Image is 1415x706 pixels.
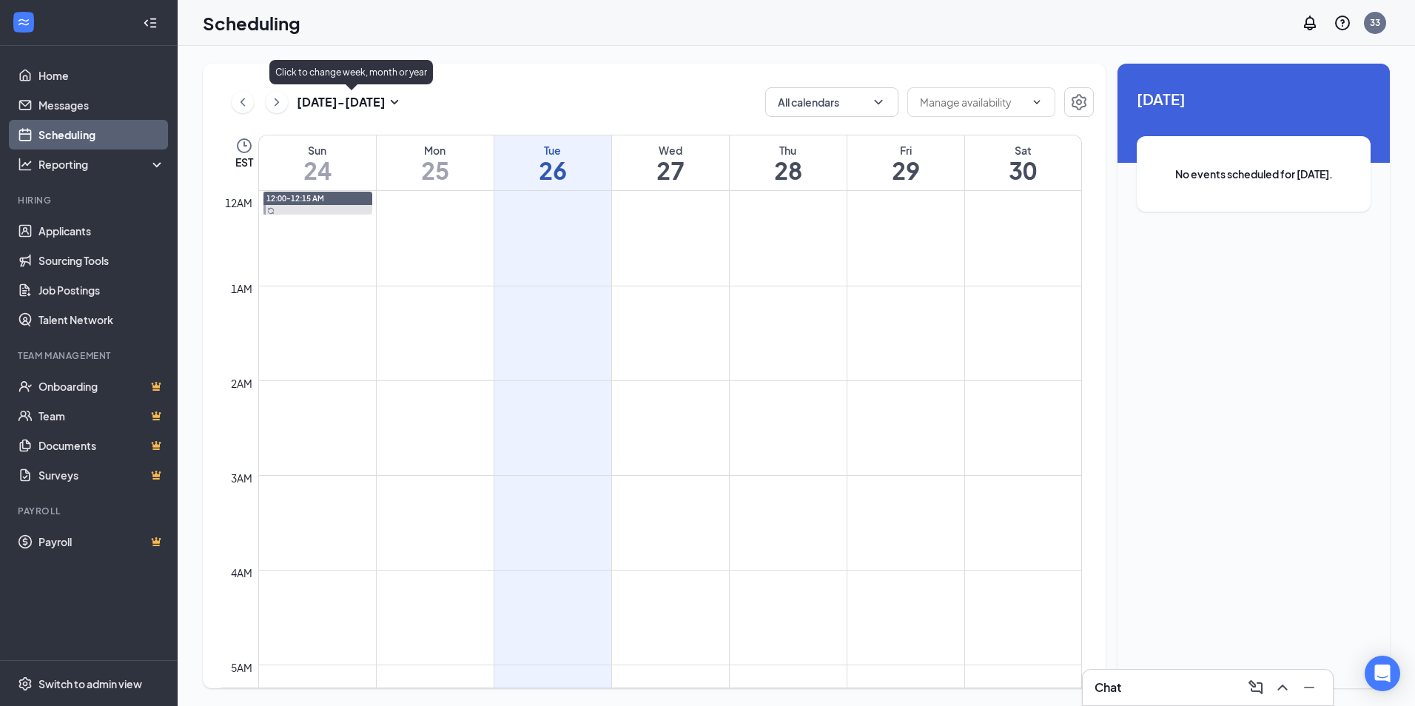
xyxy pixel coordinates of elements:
a: August 28, 2025 [730,135,847,190]
a: Talent Network [38,305,165,334]
svg: Collapse [143,16,158,30]
a: Home [38,61,165,90]
a: DocumentsCrown [38,431,165,460]
svg: Notifications [1301,14,1319,32]
div: Wed [612,143,729,158]
svg: Minimize [1300,679,1318,696]
a: Messages [38,90,165,120]
button: ComposeMessage [1244,676,1268,699]
a: August 29, 2025 [847,135,964,190]
a: TeamCrown [38,401,165,431]
div: 12am [222,195,255,211]
div: Sun [259,143,376,158]
h3: Chat [1095,679,1121,696]
button: ChevronUp [1271,676,1294,699]
h1: 28 [730,158,847,183]
div: 1am [228,280,255,297]
svg: Sync [267,207,275,215]
div: Thu [730,143,847,158]
h1: Scheduling [203,10,300,36]
div: Reporting [38,157,166,172]
div: Click to change week, month or year [269,60,433,84]
div: Switch to admin view [38,676,142,691]
div: 2am [228,375,255,391]
button: All calendarsChevronDown [765,87,898,117]
h1: 29 [847,158,964,183]
svg: Settings [18,676,33,691]
a: August 25, 2025 [377,135,494,190]
span: [DATE] [1137,87,1371,110]
svg: SmallChevronDown [386,93,403,111]
div: Mon [377,143,494,158]
svg: ChevronLeft [235,93,250,111]
svg: ChevronUp [1274,679,1291,696]
button: Settings [1064,87,1094,117]
h1: 24 [259,158,376,183]
svg: QuestionInfo [1334,14,1351,32]
div: Fri [847,143,964,158]
h1: 25 [377,158,494,183]
div: 4am [228,565,255,581]
a: PayrollCrown [38,527,165,557]
a: August 26, 2025 [494,135,611,190]
div: Tue [494,143,611,158]
div: Open Intercom Messenger [1365,656,1400,691]
div: 5am [228,659,255,676]
button: Minimize [1297,676,1321,699]
h1: 30 [965,158,1082,183]
input: Manage availability [920,94,1025,110]
a: August 27, 2025 [612,135,729,190]
div: Hiring [18,194,162,206]
div: Sat [965,143,1082,158]
button: ChevronRight [266,91,288,113]
h3: [DATE] - [DATE] [297,94,386,110]
span: EST [235,155,253,169]
svg: WorkstreamLogo [16,15,31,30]
svg: ChevronRight [269,93,284,111]
a: Sourcing Tools [38,246,165,275]
div: 33 [1370,16,1380,29]
button: ChevronLeft [232,91,254,113]
div: 3am [228,470,255,486]
svg: ChevronDown [871,95,886,110]
h1: 27 [612,158,729,183]
svg: ChevronDown [1031,96,1043,108]
h1: 26 [494,158,611,183]
a: OnboardingCrown [38,372,165,401]
a: Applicants [38,216,165,246]
div: Team Management [18,349,162,362]
a: August 30, 2025 [965,135,1082,190]
div: Payroll [18,505,162,517]
a: August 24, 2025 [259,135,376,190]
span: No events scheduled for [DATE]. [1166,166,1341,182]
svg: Clock [235,137,253,155]
a: Scheduling [38,120,165,149]
svg: ComposeMessage [1247,679,1265,696]
svg: Settings [1070,93,1088,111]
svg: Analysis [18,157,33,172]
a: Job Postings [38,275,165,305]
span: 12:00-12:15 AM [266,193,324,204]
a: SurveysCrown [38,460,165,490]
